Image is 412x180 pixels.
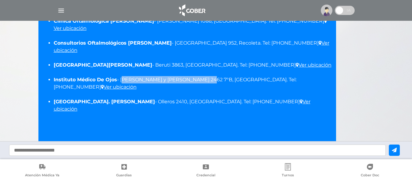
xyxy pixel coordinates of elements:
[54,77,117,83] b: Instituto Médico De Ojos
[54,18,154,24] b: Clínica Oftalmológica [PERSON_NAME]
[54,39,333,54] li: - [GEOGRAPHIC_DATA] 952, Recoleta. Tel: [PHONE_NUMBER]
[250,140,261,146] a: aquí
[247,163,329,179] a: Turnos
[282,173,294,178] span: Turnos
[165,163,247,179] a: Credencial
[54,62,152,68] b: [GEOGRAPHIC_DATA][PERSON_NAME]
[54,76,333,91] li: - [PERSON_NAME] y [PERSON_NAME] 2462 7°B, [GEOGRAPHIC_DATA]. Tel: [PHONE_NUMBER]
[321,5,332,16] img: profile-placeholder.svg
[54,40,172,46] b: Consultorios Oftalmológicos [PERSON_NAME]
[116,173,132,178] span: Guardias
[83,163,165,179] a: Guardias
[101,84,137,90] a: Ver ubicación
[296,62,331,68] a: Ver ubicación
[176,3,208,18] img: logo_cober_home-white.png
[54,98,333,113] li: - Olleros 2410, [GEOGRAPHIC_DATA]. Tel: [PHONE_NUMBER]
[25,173,59,178] span: Atención Médica Ya
[361,173,379,178] span: Cober Doc
[1,163,83,179] a: Atención Médica Ya
[54,61,333,69] li: - Beruti 3863, [GEOGRAPHIC_DATA]. Tel: [PHONE_NUMBER]
[54,99,155,105] b: [GEOGRAPHIC_DATA]. [PERSON_NAME]
[196,173,215,178] span: Credencial
[57,7,65,14] img: Cober_menu-lines-white.svg
[329,163,411,179] a: Cober Doc
[54,17,333,32] li: - [PERSON_NAME] 1086, [GEOGRAPHIC_DATA]. Tel: [PHONE_NUMBER]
